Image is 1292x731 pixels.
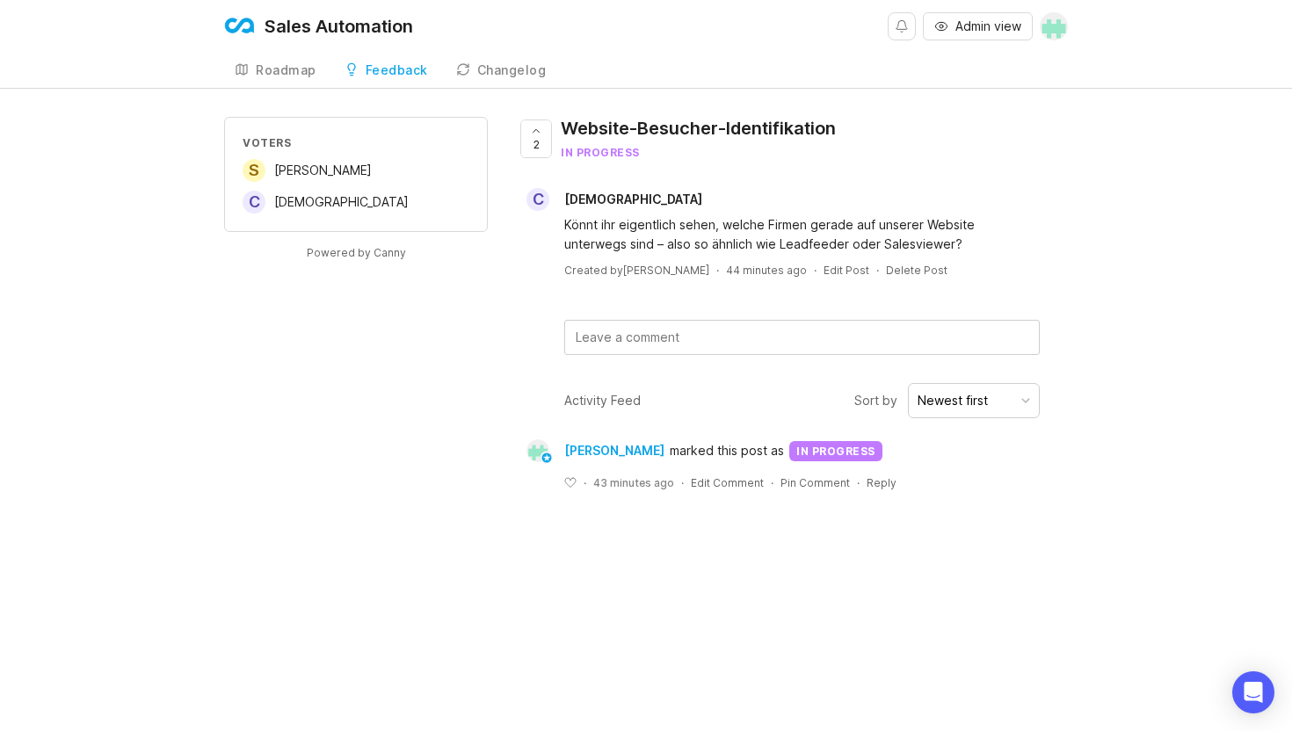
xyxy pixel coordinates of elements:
[716,263,719,278] div: ·
[274,163,372,177] span: [PERSON_NAME]
[334,53,439,89] a: Feedback
[584,475,586,490] div: ·
[593,475,674,490] span: 43 minutes ago
[670,441,784,460] span: marked this post as
[564,391,641,410] div: Activity Feed
[888,12,916,40] button: Notifications
[274,194,409,209] span: [DEMOGRAPHIC_DATA]
[526,439,549,462] img: Otto Lang
[561,116,836,141] div: Website-Besucher-Identifikation
[824,263,869,278] div: Edit Post
[224,11,256,42] img: Sales Automation logo
[243,159,372,182] a: S[PERSON_NAME]
[541,452,554,465] img: member badge
[564,263,709,278] div: Created by [PERSON_NAME]
[243,159,265,182] div: S
[771,475,773,490] div: ·
[854,391,897,410] span: Sort by
[1232,671,1274,713] div: Open Intercom Messenger
[516,188,716,211] a: C[DEMOGRAPHIC_DATA]
[265,18,413,35] div: Sales Automation
[886,263,947,278] div: Delete Post
[477,64,547,76] div: Changelog
[955,18,1021,35] span: Admin view
[564,215,1040,254] div: Könnt ihr eigentlich sehen, welche Firmen gerade auf unserer Website unterwegs sind – also so ähn...
[516,439,670,462] a: Otto Lang[PERSON_NAME]
[446,53,557,89] a: Changelog
[243,191,409,214] a: C[DEMOGRAPHIC_DATA]
[918,391,988,410] div: Newest first
[923,12,1033,40] button: Admin view
[224,53,327,89] a: Roadmap
[256,64,316,76] div: Roadmap
[814,263,817,278] div: ·
[561,145,836,160] div: in progress
[691,475,764,490] div: Edit Comment
[867,475,896,490] div: Reply
[857,475,860,490] div: ·
[304,242,409,263] a: Powered by Canny
[564,192,702,206] span: [DEMOGRAPHIC_DATA]
[366,64,428,76] div: Feedback
[533,137,540,152] span: 2
[520,119,552,158] button: 2
[876,263,879,278] div: ·
[1040,12,1068,40] img: Otto Lang
[789,441,882,461] div: in progress
[564,441,664,460] span: [PERSON_NAME]
[526,188,549,211] div: C
[243,135,469,150] div: Voters
[681,475,684,490] div: ·
[726,263,807,278] a: 44 minutes ago
[243,191,265,214] div: C
[780,475,850,490] div: Pin Comment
